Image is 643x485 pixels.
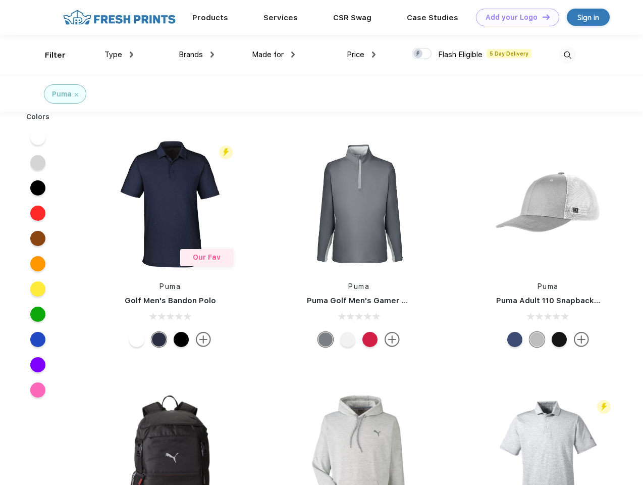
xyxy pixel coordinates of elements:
[347,50,364,59] span: Price
[60,9,179,26] img: fo%20logo%202.webp
[362,332,378,347] div: Ski Patrol
[318,332,333,347] div: Quiet Shade
[487,49,531,58] span: 5 Day Delivery
[529,332,545,347] div: Quarry with Brt Whit
[263,13,298,22] a: Services
[567,9,610,26] a: Sign in
[103,137,237,271] img: func=resize&h=266
[333,13,371,22] a: CSR Swag
[552,332,567,347] div: Pma Blk with Pma Blk
[196,332,211,347] img: more.svg
[372,52,376,58] img: dropdown.png
[577,12,599,23] div: Sign in
[438,50,483,59] span: Flash Eligible
[179,50,203,59] span: Brands
[193,253,221,261] span: Our Fav
[559,47,576,64] img: desktop_search.svg
[104,50,122,59] span: Type
[174,332,189,347] div: Puma Black
[507,332,522,347] div: Peacoat Qut Shd
[125,296,216,305] a: Golf Men's Bandon Polo
[348,282,369,290] a: Puma
[538,282,559,290] a: Puma
[340,332,355,347] div: Bright White
[219,145,233,159] img: flash_active_toggle.svg
[151,332,167,347] div: Navy Blazer
[543,14,550,20] img: DT
[210,52,214,58] img: dropdown.png
[252,50,284,59] span: Made for
[19,112,58,122] div: Colors
[292,137,426,271] img: func=resize&h=266
[486,13,538,22] div: Add your Logo
[52,89,72,100] div: Puma
[45,50,66,61] div: Filter
[75,93,78,96] img: filter_cancel.svg
[385,332,400,347] img: more.svg
[129,332,144,347] div: Bright White
[481,137,615,271] img: func=resize&h=266
[130,52,133,58] img: dropdown.png
[597,400,611,414] img: flash_active_toggle.svg
[291,52,295,58] img: dropdown.png
[159,282,181,290] a: Puma
[574,332,589,347] img: more.svg
[192,13,228,22] a: Products
[307,296,466,305] a: Puma Golf Men's Gamer Golf Quarter-Zip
